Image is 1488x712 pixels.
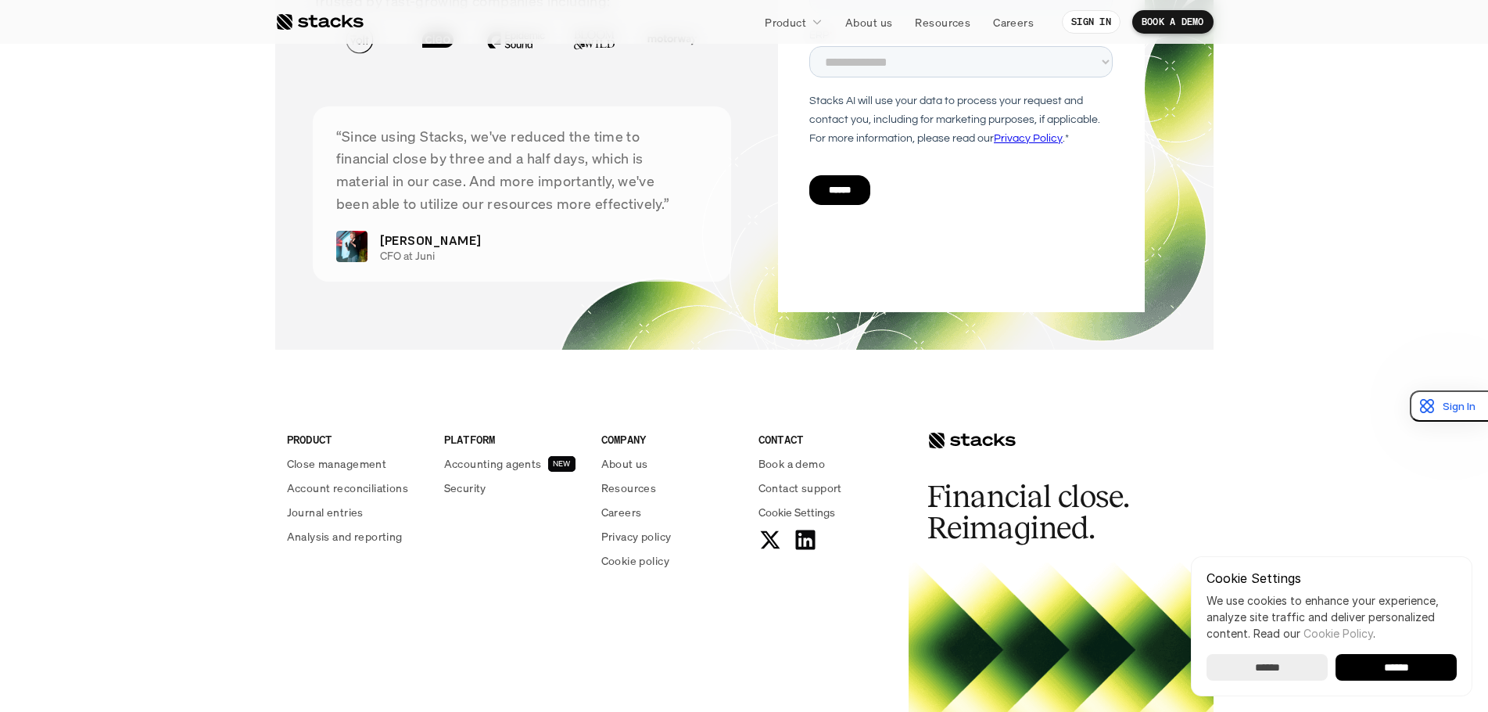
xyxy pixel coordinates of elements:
a: Close management [287,455,425,472]
p: Accounting agents [444,455,542,472]
p: Careers [601,504,642,520]
a: Privacy policy [601,528,740,545]
p: We use cookies to enhance your experience, analyze site traffic and deliver personalized content. [1207,592,1457,642]
button: Cookie Trigger [758,504,835,520]
p: CFO at Juni [380,250,695,263]
p: Resources [601,480,657,496]
p: COMPANY [601,431,740,448]
a: Resources [905,8,980,36]
p: Product [765,14,806,31]
p: About us [845,14,892,31]
a: Journal entries [287,504,425,520]
a: Careers [984,8,1043,36]
a: Resources [601,480,740,496]
a: Account reconciliations [287,480,425,496]
p: Close management [287,455,387,472]
p: PRODUCT [287,431,425,448]
a: Security [444,480,583,496]
a: Contact support [758,480,897,496]
p: CONTACT [758,431,897,448]
a: Careers [601,504,740,520]
p: About us [601,455,648,472]
a: About us [836,8,902,36]
p: Cookie Settings [1207,572,1457,584]
a: Cookie policy [601,552,740,569]
p: “Since using Stacks, we've reduced the time to financial close by three and a half days, which is... [336,125,708,215]
p: PLATFORM [444,431,583,448]
p: Journal entries [287,504,364,520]
p: Careers [993,14,1034,31]
h2: NEW [553,459,571,469]
a: SIGN IN [1062,10,1120,34]
p: Security [444,480,486,496]
a: Book a demo [758,455,897,472]
a: Cookie Policy [1303,627,1373,640]
h2: Financial close. Reimagined. [927,481,1162,544]
span: Cookie Settings [758,504,835,520]
p: Analysis and reporting [287,528,403,545]
a: Analysis and reporting [287,528,425,545]
a: Privacy Policy [185,298,253,309]
p: Cookie policy [601,552,669,569]
p: Contact support [758,480,842,496]
p: [PERSON_NAME] [380,231,482,250]
a: About us [601,455,740,472]
p: SIGN IN [1071,16,1111,27]
p: Book a demo [758,455,826,472]
a: BOOK A DEMO [1132,10,1214,34]
p: Privacy policy [601,528,672,545]
span: Read our . [1253,627,1375,640]
p: Account reconciliations [287,480,409,496]
a: Accounting agentsNEW [444,455,583,472]
p: BOOK A DEMO [1142,16,1204,27]
p: Resources [915,14,970,31]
